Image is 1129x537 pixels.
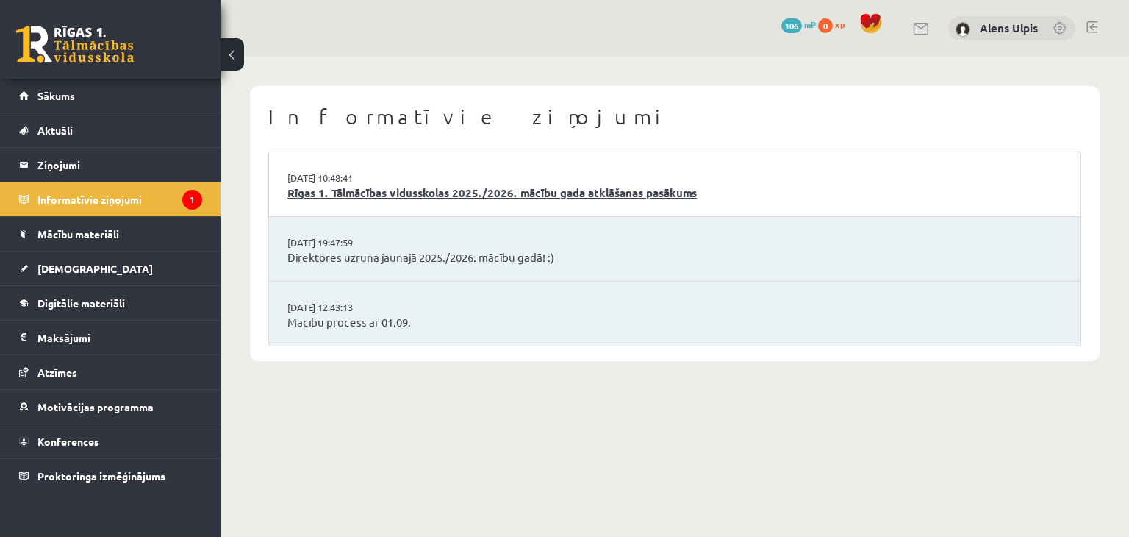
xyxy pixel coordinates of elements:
legend: Informatīvie ziņojumi [37,182,202,216]
legend: Maksājumi [37,321,202,355]
a: Proktoringa izmēģinājums [19,459,202,493]
span: Aktuāli [37,124,73,137]
a: Motivācijas programma [19,390,202,424]
a: Mācību process ar 01.09. [287,314,1062,331]
h1: Informatīvie ziņojumi [268,104,1081,129]
span: Proktoringa izmēģinājums [37,469,165,483]
span: Mācību materiāli [37,227,119,241]
span: Konferences [37,435,99,448]
a: [DATE] 10:48:41 [287,171,398,185]
span: mP [804,18,816,30]
a: [DEMOGRAPHIC_DATA] [19,252,202,285]
span: 0 [818,18,833,33]
a: Digitālie materiāli [19,286,202,320]
a: 106 mP [781,18,816,30]
a: Rīgas 1. Tālmācības vidusskola [16,26,134,63]
a: Rīgas 1. Tālmācības vidusskolas 2025./2026. mācību gada atklāšanas pasākums [287,185,1062,202]
span: Digitālie materiāli [37,296,125,310]
span: 106 [781,18,802,33]
a: Alens Ulpis [980,21,1038,35]
a: Direktores uzruna jaunajā 2025./2026. mācību gadā! :) [287,249,1062,266]
a: Maksājumi [19,321,202,355]
a: Konferences [19,424,202,458]
a: Sākums [19,79,202,113]
a: Informatīvie ziņojumi1 [19,182,202,216]
span: Atzīmes [37,366,77,379]
span: Motivācijas programma [37,400,154,413]
a: Atzīmes [19,355,202,389]
span: Sākums [37,89,75,102]
span: [DEMOGRAPHIC_DATA] [37,262,153,275]
legend: Ziņojumi [37,148,202,182]
a: 0 xp [818,18,852,30]
span: xp [835,18,845,30]
a: Mācību materiāli [19,217,202,251]
img: Alens Ulpis [956,22,970,37]
a: [DATE] 19:47:59 [287,235,398,250]
a: Aktuāli [19,113,202,147]
a: Ziņojumi [19,148,202,182]
i: 1 [182,190,202,210]
a: [DATE] 12:43:13 [287,300,398,315]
